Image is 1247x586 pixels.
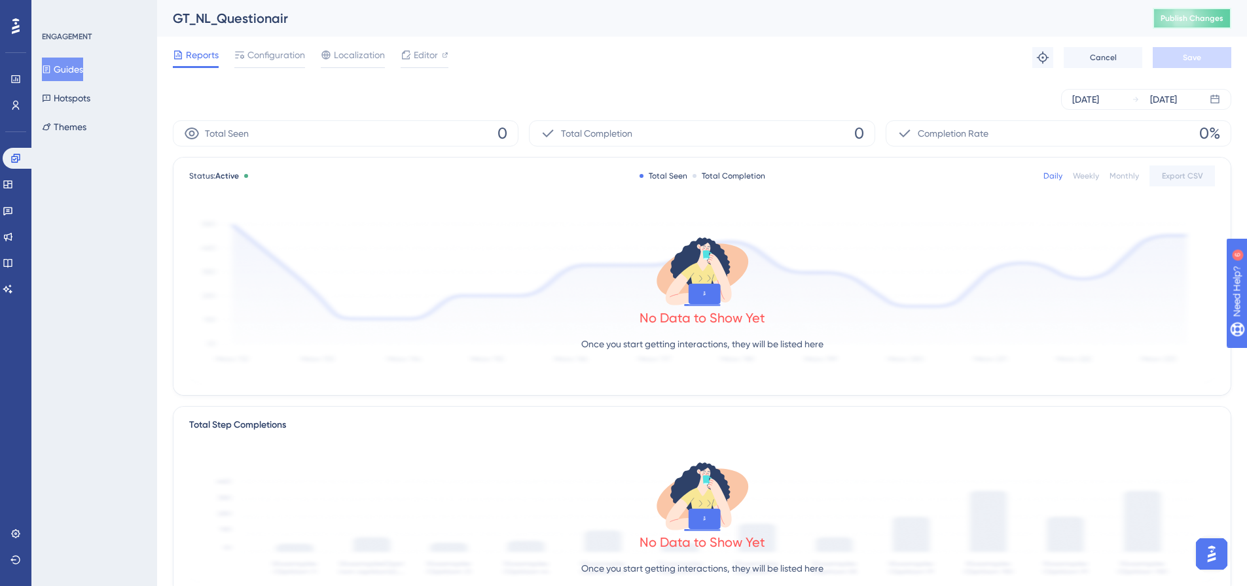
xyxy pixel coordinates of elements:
[1149,165,1215,186] button: Export CSV
[334,47,385,63] span: Localization
[1043,171,1062,181] div: Daily
[42,86,90,110] button: Hotspots
[42,58,83,81] button: Guides
[247,47,305,63] span: Configuration
[205,126,249,141] span: Total Seen
[1153,47,1231,68] button: Save
[31,3,82,19] span: Need Help?
[1073,171,1099,181] div: Weekly
[581,560,823,576] p: Once you start getting interactions, they will be listed here
[1150,92,1177,107] div: [DATE]
[1110,171,1139,181] div: Monthly
[1199,123,1220,144] span: 0%
[497,123,507,144] span: 0
[581,336,823,352] p: Once you start getting interactions, they will be listed here
[561,126,632,141] span: Total Completion
[1072,92,1099,107] div: [DATE]
[1064,47,1142,68] button: Cancel
[42,31,92,42] div: ENGAGEMENT
[186,47,219,63] span: Reports
[918,126,988,141] span: Completion Rate
[640,309,765,327] div: No Data to Show Yet
[42,115,86,139] button: Themes
[1162,171,1203,181] span: Export CSV
[1192,534,1231,574] iframe: UserGuiding AI Assistant Launcher
[640,533,765,551] div: No Data to Show Yet
[215,171,239,181] span: Active
[854,123,864,144] span: 0
[1161,13,1223,24] span: Publish Changes
[640,171,687,181] div: Total Seen
[693,171,765,181] div: Total Completion
[1090,52,1117,63] span: Cancel
[189,171,239,181] span: Status:
[173,9,1120,27] div: GT_NL_Questionair
[189,417,286,433] div: Total Step Completions
[1183,52,1201,63] span: Save
[414,47,438,63] span: Editor
[1153,8,1231,29] button: Publish Changes
[91,7,95,17] div: 6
